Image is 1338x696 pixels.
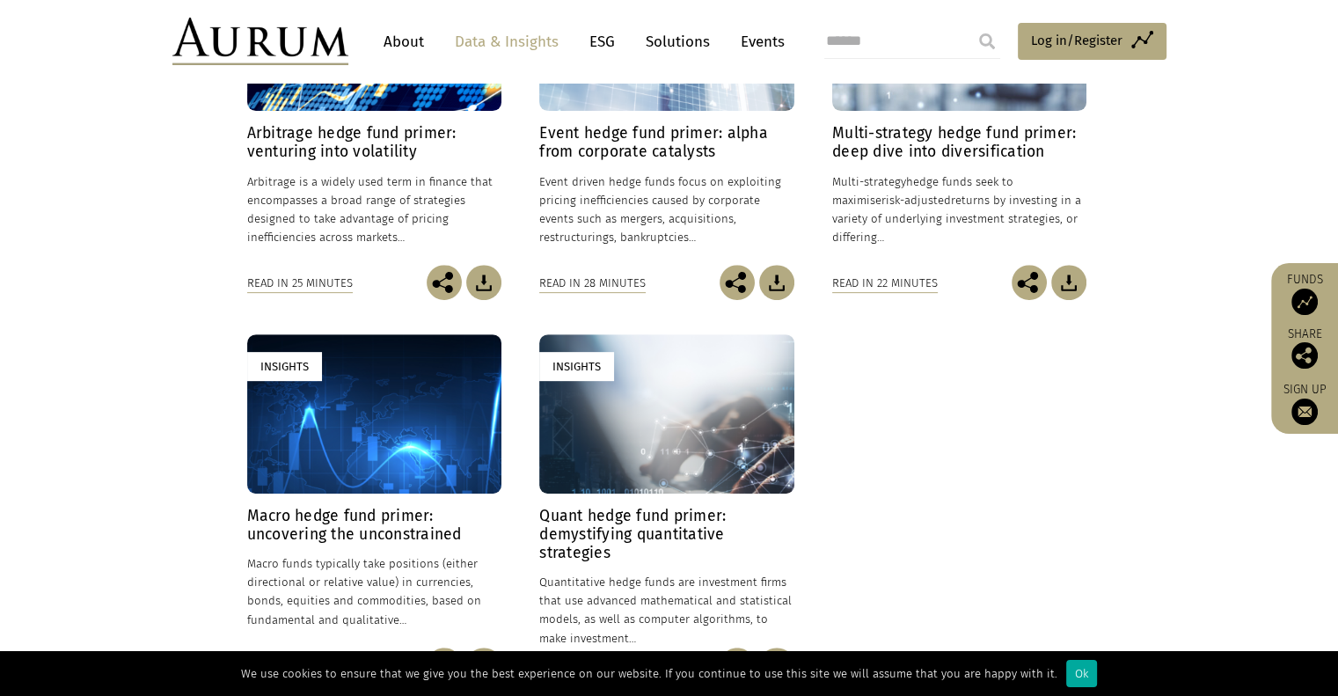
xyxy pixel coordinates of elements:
img: Download Article [466,265,501,300]
a: Funds [1280,272,1329,315]
img: Share this post [427,648,462,683]
h4: Macro hedge fund primer: uncovering the unconstrained [247,507,501,544]
a: Log in/Register [1018,23,1166,60]
h4: Event hedge fund primer: alpha from corporate catalysts [539,124,793,161]
img: Share this post [720,648,755,683]
img: Share this post [1012,265,1047,300]
p: Quantitative hedge funds are investment firms that use advanced mathematical and statistical mode... [539,573,793,648]
img: Download Article [759,265,794,300]
h4: Multi-strategy hedge fund primer: deep dive into diversification [832,124,1086,161]
img: Download Article [466,648,501,683]
input: Submit [969,24,1005,59]
p: Arbitrage is a widely used term in finance that encompasses a broad range of strategies designed ... [247,172,501,247]
img: Share this post [720,265,755,300]
h4: Quant hedge fund primer: demystifying quantitative strategies [539,507,793,562]
div: Read in 28 minutes [539,274,646,293]
img: Access Funds [1291,289,1318,315]
a: About [375,26,433,58]
div: Share [1280,328,1329,369]
p: Event driven hedge funds focus on exploiting pricing inefficiencies caused by corporate events su... [539,172,793,247]
div: Insights [539,352,614,381]
a: Data & Insights [446,26,567,58]
img: Share this post [1291,342,1318,369]
span: Log in/Register [1031,30,1122,51]
span: risk-adjusted [881,194,951,207]
p: Macro funds typically take positions (either directional or relative value) in currencies, bonds,... [247,554,501,629]
img: Aurum [172,18,348,65]
a: Insights Quant hedge fund primer: demystifying quantitative strategies Quantitative hedge funds a... [539,334,793,648]
a: ESG [581,26,624,58]
img: Download Article [1051,265,1086,300]
div: Read in 25 minutes [247,274,353,293]
span: Multi-strategy [832,175,906,188]
img: Download Article [759,648,794,683]
a: Events [732,26,785,58]
div: Read in 22 minutes [832,274,938,293]
div: Ok [1066,660,1097,687]
img: Share this post [427,265,462,300]
a: Solutions [637,26,719,58]
a: Sign up [1280,382,1329,425]
a: Insights Macro hedge fund primer: uncovering the unconstrained Macro funds typically take positio... [247,334,501,648]
h4: Arbitrage hedge fund primer: venturing into volatility [247,124,501,161]
div: Insights [247,352,322,381]
p: hedge funds seek to maximise returns by investing in a variety of underlying investment strategie... [832,172,1086,247]
img: Sign up to our newsletter [1291,399,1318,425]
